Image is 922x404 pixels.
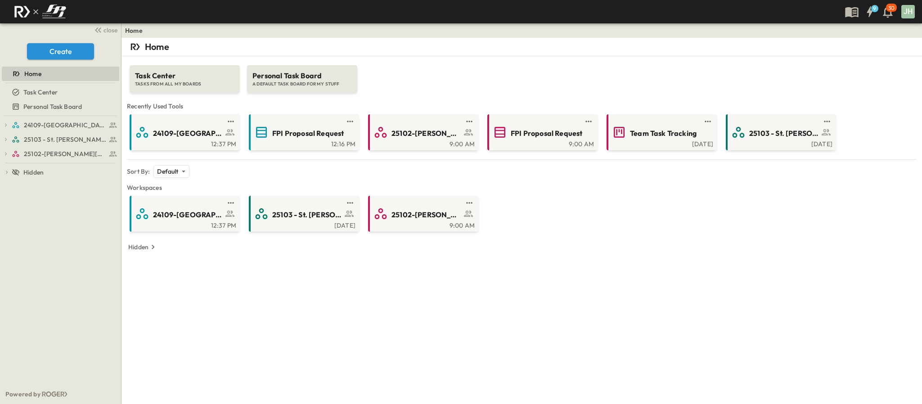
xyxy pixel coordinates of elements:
[370,139,475,147] a: 9:00 AM
[728,139,832,147] a: [DATE]
[127,167,150,176] p: Sort By:
[131,125,236,139] a: 24109-[GEOGRAPHIC_DATA][PERSON_NAME]
[702,116,713,127] button: test
[370,206,475,221] a: 25102-[PERSON_NAME][DEMOGRAPHIC_DATA][GEOGRAPHIC_DATA]
[888,4,895,12] p: 30
[2,100,117,113] a: Personal Task Board
[135,71,234,81] span: Task Center
[12,119,117,131] a: 24109-St. Teresa of Calcutta Parish Hall
[135,81,234,87] span: TASKS FROM ALL MY BOARDS
[511,128,582,139] span: FPI Proposal Request
[464,198,475,208] button: test
[131,221,236,228] a: 12:37 PM
[127,102,917,111] span: Recently Used Tools
[370,125,475,139] a: 25102-[PERSON_NAME][DEMOGRAPHIC_DATA][GEOGRAPHIC_DATA]
[272,128,344,139] span: FPI Proposal Request
[131,206,236,221] a: 24109-[GEOGRAPHIC_DATA][PERSON_NAME]
[345,198,355,208] button: test
[489,125,594,139] a: FPI Proposal Request
[23,102,82,111] span: Personal Task Board
[24,69,41,78] span: Home
[822,116,832,127] button: test
[608,139,713,147] a: [DATE]
[23,168,44,177] span: Hidden
[251,125,355,139] a: FPI Proposal Request
[608,125,713,139] a: Team Task Tracking
[90,23,119,36] button: close
[873,5,876,12] h6: 9
[272,210,342,220] span: 25103 - St. [PERSON_NAME] Phase 2
[153,210,223,220] span: 24109-[GEOGRAPHIC_DATA][PERSON_NAME]
[11,2,69,21] img: c8d7d1ed905e502e8f77bf7063faec64e13b34fdb1f2bdd94b0e311fc34f8000.png
[861,4,879,20] button: 9
[901,5,915,18] div: JH
[246,56,358,93] a: Personal Task BoardA DEFAULT TASK BOARD FOR MY STUFF
[125,26,143,35] a: Home
[630,128,697,139] span: Team Task Tracking
[131,139,236,147] a: 12:37 PM
[103,26,117,35] span: close
[128,242,148,251] p: Hidden
[251,206,355,221] a: 25103 - St. [PERSON_NAME] Phase 2
[145,40,169,53] p: Home
[2,67,117,80] a: Home
[345,116,355,127] button: test
[125,26,148,35] nav: breadcrumbs
[2,99,119,114] div: Personal Task Boardtest
[24,121,106,130] span: 24109-St. Teresa of Calcutta Parish Hall
[370,221,475,228] a: 9:00 AM
[125,241,161,253] button: Hidden
[2,86,117,99] a: Task Center
[583,116,594,127] button: test
[2,132,119,147] div: 25103 - St. [PERSON_NAME] Phase 2test
[2,147,119,161] div: 25102-Christ The Redeemer Anglican Churchtest
[251,139,355,147] a: 12:16 PM
[2,118,119,132] div: 24109-St. Teresa of Calcutta Parish Halltest
[24,135,106,144] span: 25103 - St. [PERSON_NAME] Phase 2
[391,128,461,139] span: 25102-[PERSON_NAME][DEMOGRAPHIC_DATA][GEOGRAPHIC_DATA]
[157,167,178,176] p: Default
[153,165,189,178] div: Default
[251,221,355,228] a: [DATE]
[225,198,236,208] button: test
[27,43,94,59] button: Create
[12,148,117,160] a: 25102-Christ The Redeemer Anglican Church
[24,149,106,158] span: 25102-Christ The Redeemer Anglican Church
[153,128,223,139] span: 24109-[GEOGRAPHIC_DATA][PERSON_NAME]
[749,128,819,139] span: 25103 - St. [PERSON_NAME] Phase 2
[391,210,461,220] span: 25102-[PERSON_NAME][DEMOGRAPHIC_DATA][GEOGRAPHIC_DATA]
[12,133,117,146] a: 25103 - St. [PERSON_NAME] Phase 2
[252,81,352,87] span: A DEFAULT TASK BOARD FOR MY STUFF
[728,125,832,139] a: 25103 - St. [PERSON_NAME] Phase 2
[489,139,594,147] a: 9:00 AM
[252,71,352,81] span: Personal Task Board
[464,116,475,127] button: test
[127,183,917,192] span: Workspaces
[900,4,916,19] button: JH
[129,56,241,93] a: Task CenterTASKS FROM ALL MY BOARDS
[23,88,58,97] span: Task Center
[225,116,236,127] button: test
